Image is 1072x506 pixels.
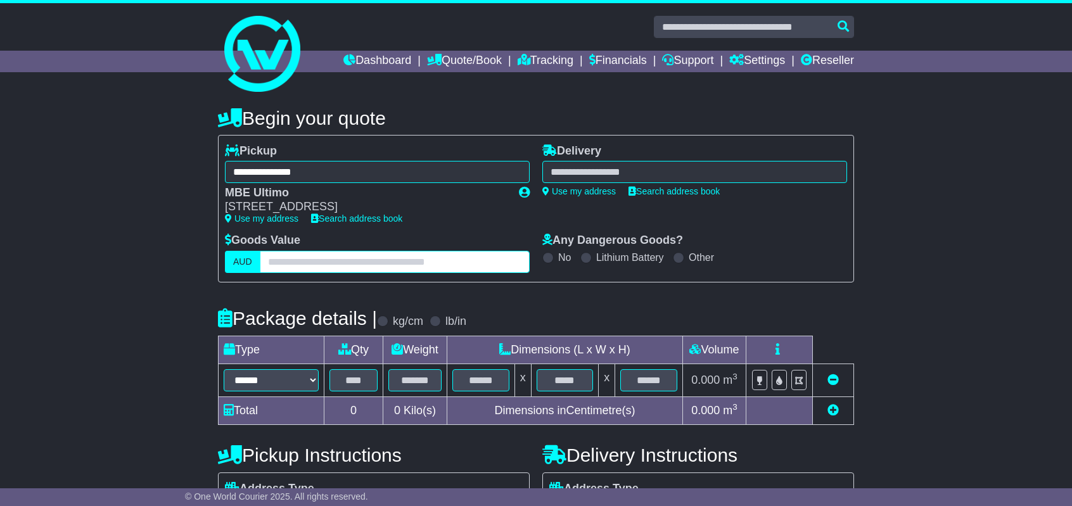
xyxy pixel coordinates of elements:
[218,445,530,465] h4: Pickup Instructions
[447,396,682,424] td: Dimensions in Centimetre(s)
[542,186,616,196] a: Use my address
[801,51,854,72] a: Reseller
[589,51,647,72] a: Financials
[324,336,383,364] td: Qty
[729,51,785,72] a: Settings
[691,374,720,386] span: 0.000
[542,144,601,158] label: Delivery
[732,402,737,412] sup: 3
[662,51,713,72] a: Support
[225,144,277,158] label: Pickup
[393,315,423,329] label: kg/cm
[394,404,400,417] span: 0
[185,491,368,502] span: © One World Courier 2025. All rights reserved.
[219,396,324,424] td: Total
[558,251,571,263] label: No
[225,186,506,200] div: MBE Ultimo
[542,234,683,248] label: Any Dangerous Goods?
[311,213,402,224] a: Search address book
[383,336,447,364] td: Weight
[445,315,466,329] label: lb/in
[218,308,377,329] h4: Package details |
[324,396,383,424] td: 0
[599,364,615,396] td: x
[827,404,839,417] a: Add new item
[629,186,720,196] a: Search address book
[225,213,298,224] a: Use my address
[723,404,737,417] span: m
[218,108,854,129] h4: Begin your quote
[225,251,260,273] label: AUD
[427,51,502,72] a: Quote/Book
[732,372,737,381] sup: 3
[447,336,682,364] td: Dimensions (L x W x H)
[691,404,720,417] span: 0.000
[383,396,447,424] td: Kilo(s)
[682,336,746,364] td: Volume
[225,234,300,248] label: Goods Value
[827,374,839,386] a: Remove this item
[549,482,639,496] label: Address Type
[225,200,506,214] div: [STREET_ADDRESS]
[343,51,411,72] a: Dashboard
[514,364,531,396] td: x
[542,445,854,465] h4: Delivery Instructions
[518,51,573,72] a: Tracking
[723,374,737,386] span: m
[596,251,664,263] label: Lithium Battery
[225,482,314,496] label: Address Type
[689,251,714,263] label: Other
[219,336,324,364] td: Type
